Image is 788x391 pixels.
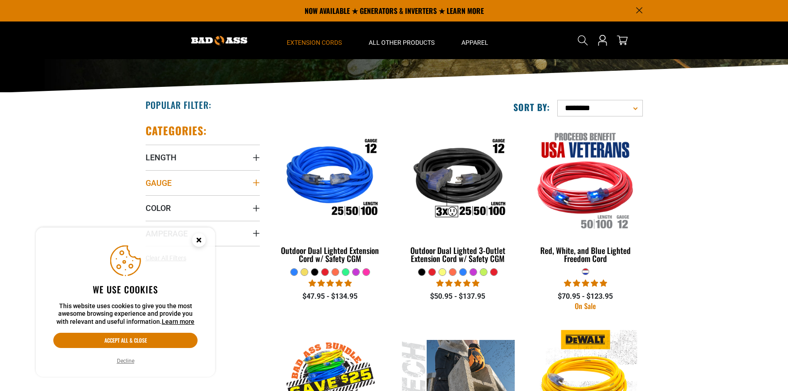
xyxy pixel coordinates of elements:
[576,33,590,47] summary: Search
[461,39,488,47] span: Apparel
[53,333,198,348] button: Accept all & close
[191,36,247,45] img: Bad Ass Extension Cords
[273,124,388,268] a: Outdoor Dual Lighted Extension Cord w/ Safety CGM Outdoor Dual Lighted Extension Cord w/ Safety CGM
[528,291,642,302] div: $70.95 - $123.95
[146,124,207,137] h2: Categories:
[162,318,194,325] a: Learn more
[400,291,515,302] div: $50.95 - $137.95
[36,228,215,377] aside: Cookie Consent
[273,291,388,302] div: $47.95 - $134.95
[309,279,352,288] span: 4.81 stars
[401,128,514,231] img: Outdoor Dual Lighted 3-Outlet Extension Cord w/ Safety CGM
[528,302,642,309] div: On Sale
[146,203,171,213] span: Color
[146,152,177,163] span: Length
[513,101,550,113] label: Sort by:
[436,279,479,288] span: 4.80 stars
[273,246,388,262] div: Outdoor Dual Lighted Extension Cord w/ Safety CGM
[146,221,260,246] summary: Amperage
[146,145,260,170] summary: Length
[274,128,387,231] img: Outdoor Dual Lighted Extension Cord w/ Safety CGM
[53,284,198,295] h2: We use cookies
[529,128,642,231] img: Red, White, and Blue Lighted Freedom Cord
[114,357,137,365] button: Decline
[564,279,607,288] span: 5.00 stars
[146,99,211,111] h2: Popular Filter:
[528,246,642,262] div: Red, White, and Blue Lighted Freedom Cord
[400,124,515,268] a: Outdoor Dual Lighted 3-Outlet Extension Cord w/ Safety CGM Outdoor Dual Lighted 3-Outlet Extensio...
[273,21,355,59] summary: Extension Cords
[146,178,172,188] span: Gauge
[448,21,502,59] summary: Apparel
[146,170,260,195] summary: Gauge
[287,39,342,47] span: Extension Cords
[355,21,448,59] summary: All Other Products
[369,39,435,47] span: All Other Products
[146,195,260,220] summary: Color
[400,246,515,262] div: Outdoor Dual Lighted 3-Outlet Extension Cord w/ Safety CGM
[53,302,198,326] p: This website uses cookies to give you the most awesome browsing experience and provide you with r...
[528,124,642,268] a: Red, White, and Blue Lighted Freedom Cord Red, White, and Blue Lighted Freedom Cord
